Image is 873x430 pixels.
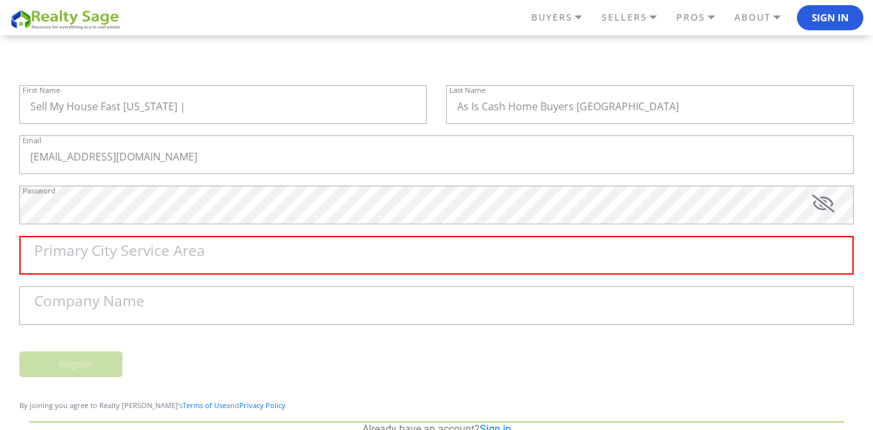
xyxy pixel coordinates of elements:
[23,187,55,194] label: Password
[23,137,41,144] label: Email
[528,6,598,28] a: BUYERS
[23,86,60,93] label: First Name
[239,400,286,410] a: Privacy Policy
[797,5,863,31] button: Sign In
[182,400,226,410] a: Terms of Use
[10,8,126,30] img: REALTY SAGE
[34,294,144,309] label: Company Name
[731,6,797,28] a: ABOUT
[34,244,205,259] label: Primary City Service Area
[598,6,673,28] a: SELLERS
[673,6,731,28] a: PROS
[19,400,286,410] span: By joining you agree to Realty [PERSON_NAME]’s and
[449,86,486,93] label: Last Name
